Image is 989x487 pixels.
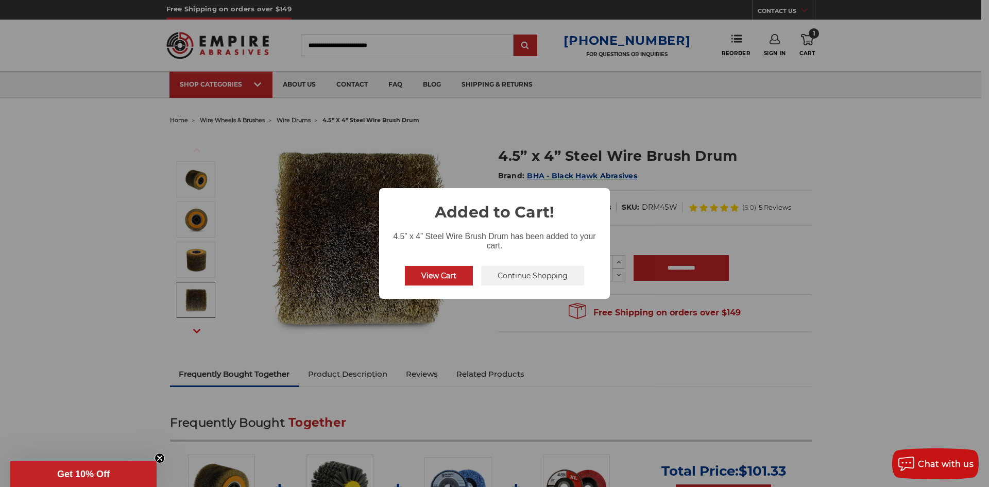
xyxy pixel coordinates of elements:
[379,188,610,224] h2: Added to Cart!
[57,469,110,479] span: Get 10% Off
[155,453,165,463] button: Close teaser
[379,224,610,253] div: 4.5” x 4” Steel Wire Brush Drum has been added to your cart.
[892,448,979,479] button: Chat with us
[405,266,473,286] button: View Cart
[481,266,584,286] button: Continue Shopping
[918,459,974,469] span: Chat with us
